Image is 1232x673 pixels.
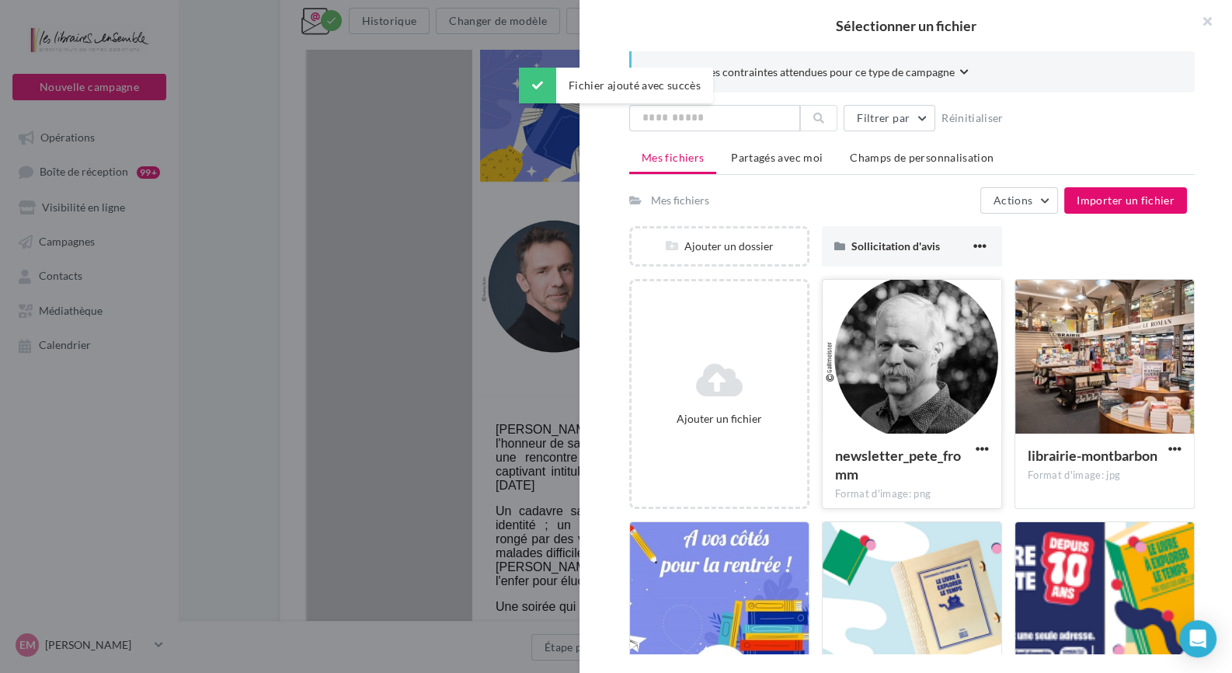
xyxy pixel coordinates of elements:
[731,151,823,164] span: Partagés avec moi
[189,633,465,660] span: [PERSON_NAME] devra s'enfoncer au coeur de l'enfer pour élucider cette affaire.
[189,577,465,604] span: Un cadavre sans empreintes et sans véritable identité ; un patient délirant convaincu
[656,65,955,80] span: Consulter les contraintes attendues pour ce type de campagne
[651,193,709,208] div: Mes fichiers
[189,495,465,564] span: [PERSON_NAME], le maître du polar, nous fera l'honneur de sa présence le [DATE] prochain pour une...
[189,605,465,632] span: une unité psychiatrique pour malades difficiles...
[337,298,497,315] span: | 19h30 - 21h30
[604,19,1207,33] h2: Sélectionner un fichier
[835,487,989,501] div: Format d'image: png
[337,298,388,315] b: [DATE]
[1064,187,1187,214] button: Importer un fichier
[189,591,465,618] span: d'être rongé par des vers ;
[642,151,704,164] span: Mes fichiers
[1077,194,1175,207] span: Importer un fichier
[844,105,935,131] button: Filtrer par
[174,289,313,428] img: L'auteur de polar Franck Thilliez
[1028,469,1182,483] div: Format d'image: jpg
[421,439,532,452] a: Je réserve ma place
[935,109,1010,127] button: Réinitialiser
[337,385,470,398] span: 📍 Librairie Montbarbon
[227,12,527,23] span: Rendez-vous chez votre libraire - L'email ne s'affiche pas correctement ?
[519,68,713,103] div: Fichier ajouté avec succès
[851,239,940,253] span: Sollicitation d'avis
[337,344,592,371] span: Rencontre sur inscription à 19h30 suivie d'une dédicace.
[980,187,1058,214] button: Actions
[527,12,570,23] a: Cliquez-ici
[337,316,461,332] span: [PERSON_NAME]
[1028,447,1157,464] span: librairie-montbarbon
[337,399,460,412] span: [STREET_ADDRESS]
[638,411,801,427] div: Ajouter un fichier
[656,64,969,83] button: Consulter les contraintes attendues pour ce type de campagne
[994,194,1032,207] span: Actions
[173,40,624,274] img: Bienvenue à la Librairie Montbarbon - Notre agenda d'animations
[1179,620,1216,657] div: Open Intercom Messenger
[835,447,961,483] span: newsletter_pete_fromm
[632,239,807,254] div: Ajouter un dossier
[850,151,994,164] span: Champs de personnalisation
